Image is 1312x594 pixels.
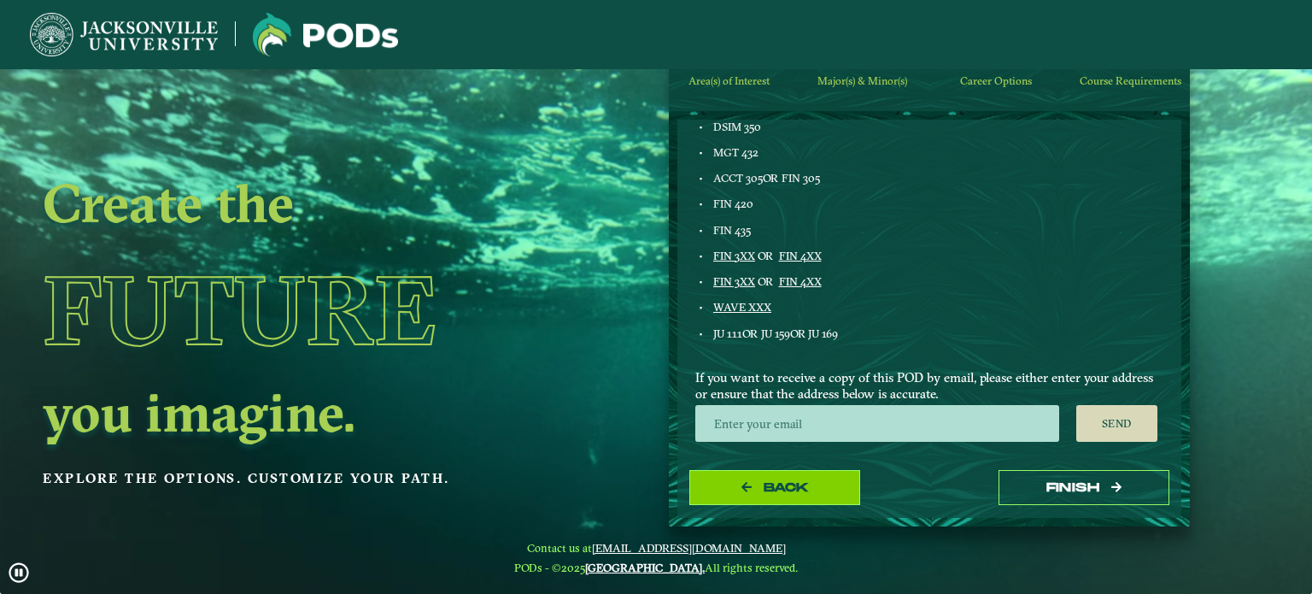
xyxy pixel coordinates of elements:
span: DSIM 350 [713,120,761,133]
span: JU 169 [808,326,838,340]
a: FIN 3XX [713,274,755,288]
button: Send [1076,405,1157,443]
span: MGT 432 [713,145,758,159]
img: Jacksonville University logo [30,13,218,56]
span: If you want to receive a copy of this POD by email, please either enter your address or ensure th... [695,370,1163,403]
a: [EMAIL_ADDRESS][DOMAIN_NAME] [592,541,786,555]
span: FIN 305 [782,171,820,185]
div: OR OR [711,326,917,340]
h1: Future [43,232,548,388]
span: Major(s) & Minor(s) [817,74,907,87]
span: FIN 435 [713,223,751,237]
span: Course Requirements [1080,74,1181,87]
span: Area(s) of Interest [688,74,770,87]
a: [GEOGRAPHIC_DATA]. [585,561,705,574]
span: Back [764,480,809,495]
div: OR [711,249,917,262]
div: OR [711,274,917,288]
div: OR [711,171,917,185]
a: WAVE XXX [713,300,771,314]
img: Jacksonville University logo [253,13,398,56]
a: FIN 3XX [713,249,755,262]
button: Finish [999,470,1169,505]
h2: you imagine. [43,388,548,436]
span: FIN 420 [713,197,753,210]
button: Back [689,470,860,505]
p: Explore the options. Customize your path. [43,466,548,491]
span: JU 111 [713,326,742,340]
input: Enter your email [695,405,1059,442]
span: PODs - ©2025 All rights reserved. [514,561,798,574]
a: FIN 4XX [779,249,822,262]
span: Career Options [960,74,1032,87]
h2: Create the [43,179,548,226]
a: FIN 4XX [779,274,822,288]
span: Contact us at [514,541,798,555]
span: ACCT 305 [713,171,763,185]
span: JU 159 [761,326,790,340]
